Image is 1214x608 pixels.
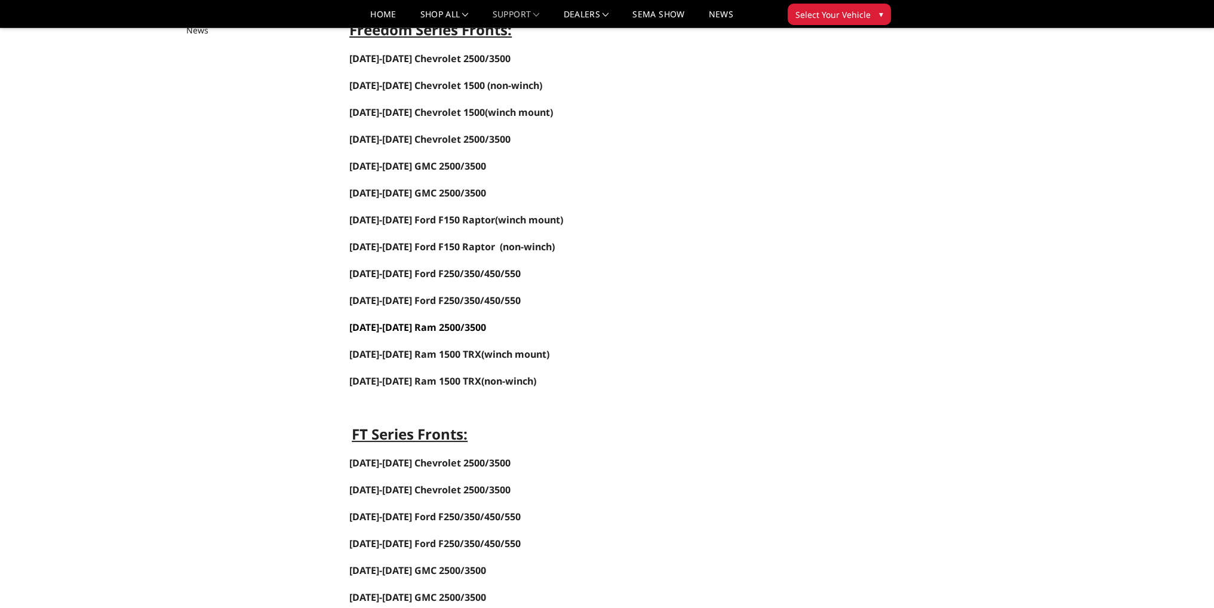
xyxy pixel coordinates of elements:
[879,8,883,20] span: ▾
[708,10,733,27] a: News
[349,537,521,550] a: [DATE]-[DATE] Ford F250/350/450/550
[349,213,495,226] a: [DATE]-[DATE] Ford F150 Raptor
[493,10,540,27] a: Support
[349,159,486,173] a: [DATE]-[DATE] GMC 2500/3500
[349,374,536,388] span: (non-winch)
[349,564,486,577] a: [DATE]-[DATE] GMC 2500/3500
[349,240,495,253] span: [DATE]-[DATE] Ford F150 Raptor
[349,483,511,496] a: [DATE]-[DATE] Chevrolet 2500/3500
[1154,551,1214,608] iframe: Chat Widget
[349,321,486,334] a: [DATE]-[DATE] Ram 2500/3500
[352,424,468,444] strong: FT Series Fronts:
[349,295,521,306] a: [DATE]-[DATE] Ford F250/350/450/550
[349,241,495,253] a: [DATE]-[DATE] Ford F150 Raptor
[186,24,223,36] a: News
[795,8,871,21] span: Select Your Vehicle
[349,79,485,92] span: [DATE]-[DATE] Chevrolet 1500
[349,510,521,523] a: [DATE]-[DATE] Ford F250/350/450/550
[420,10,469,27] a: shop all
[349,106,553,119] span: (winch mount)
[349,374,481,388] a: [DATE]-[DATE] Ram 1500 TRX
[349,591,486,604] a: [DATE]-[DATE] GMC 2500/3500
[349,106,485,119] a: [DATE]-[DATE] Chevrolet 1500
[632,10,684,27] a: SEMA Show
[349,80,485,91] a: [DATE]-[DATE] Chevrolet 1500
[487,79,542,92] span: (non-winch)
[788,4,891,25] button: Select Your Vehicle
[349,294,521,307] span: [DATE]-[DATE] Ford F250/350/450/550
[349,186,486,199] span: [DATE]-[DATE] GMC 2500/3500
[349,52,511,65] a: [DATE]-[DATE] Chevrolet 2500/3500
[349,349,481,360] a: [DATE]-[DATE] Ram 1500 TRX
[370,10,396,27] a: Home
[349,456,511,469] a: [DATE]-[DATE] Chevrolet 2500/3500
[349,213,563,226] span: (winch mount)
[349,20,512,39] span: Freedom Series Fronts:
[500,240,555,253] span: (non-winch)
[349,134,511,145] a: [DATE]-[DATE] Chevrolet 2500/3500
[349,188,486,199] a: [DATE]-[DATE] GMC 2500/3500
[564,10,609,27] a: Dealers
[349,348,481,361] span: [DATE]-[DATE] Ram 1500 TRX
[349,133,511,146] span: [DATE]-[DATE] Chevrolet 2500/3500
[481,348,549,361] span: (winch mount)
[349,267,521,280] a: [DATE]-[DATE] Ford F250/350/450/550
